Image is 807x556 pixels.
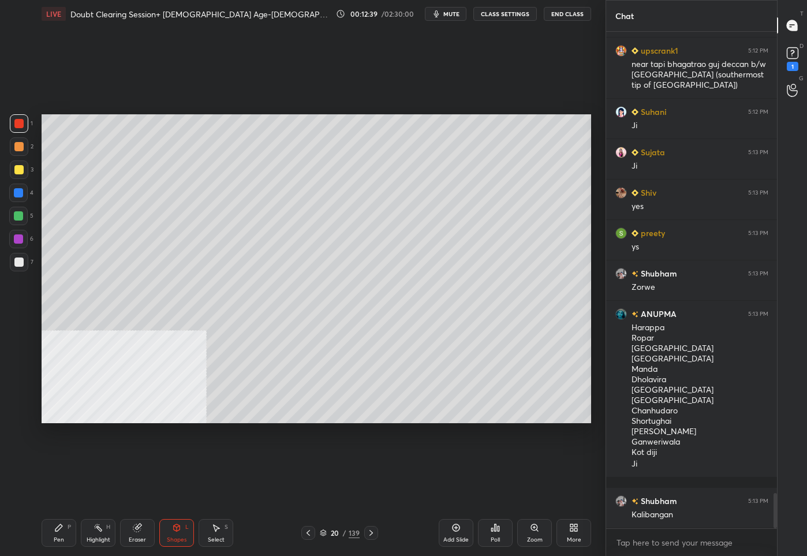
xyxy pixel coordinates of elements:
[748,189,768,196] div: 5:13 PM
[106,524,110,530] div: H
[748,149,768,156] div: 5:13 PM
[9,184,33,202] div: 4
[632,241,768,253] div: ys
[615,308,627,320] img: 5f10e02224f243febadd0b0f76a28fbd.jpg
[632,458,768,470] div: Ji
[9,207,33,225] div: 5
[632,120,768,132] div: Ji
[491,537,500,543] div: Poll
[129,537,146,543] div: Eraser
[632,109,638,115] img: Learner_Badge_beginner_1_8b307cf2a0.svg
[544,7,591,21] button: End Class
[787,62,798,71] div: 1
[632,322,768,458] div: Harappa Ropar [GEOGRAPHIC_DATA] [GEOGRAPHIC_DATA] Manda Dholavira [GEOGRAPHIC_DATA] [GEOGRAPHIC_D...
[632,509,768,521] div: Kalibangan
[748,109,768,115] div: 5:12 PM
[632,149,638,156] img: Learner_Badge_beginner_1_8b307cf2a0.svg
[632,59,768,91] div: near tapi bhagatrao guj deccan b/w [GEOGRAPHIC_DATA] (southermost tip of [GEOGRAPHIC_DATA])
[632,230,638,237] img: Learner_Badge_beginner_1_8b307cf2a0.svg
[799,74,804,83] p: G
[632,271,638,277] img: no-rating-badge.077c3623.svg
[329,529,341,536] div: 20
[54,537,64,543] div: Pen
[10,253,33,271] div: 7
[632,498,638,505] img: no-rating-badge.077c3623.svg
[68,524,71,530] div: P
[615,45,627,57] img: d0203acc07194da8910f458084b0032f.jpg
[349,528,360,538] div: 139
[615,147,627,158] img: 30cb1972157741499bb78be8a455b95e.jpg
[748,498,768,505] div: 5:13 PM
[638,227,665,239] h6: preety
[632,161,768,172] div: Ji
[748,311,768,318] div: 5:13 PM
[615,268,627,279] img: 0e210674511b48059fd5b21200258cab.jpg
[799,42,804,50] p: D
[638,146,665,158] h6: Sujata
[638,186,656,199] h6: Shiv
[473,7,537,21] button: CLASS SETTINGS
[70,9,331,20] h4: Doubt Clearing Session+ [DEMOGRAPHIC_DATA] Age-[DEMOGRAPHIC_DATA]
[632,201,768,212] div: yes
[10,137,33,156] div: 2
[615,187,627,199] img: ecab3c4592dc43be97775927bc3f9d7c.jpg
[748,230,768,237] div: 5:13 PM
[638,106,667,118] h6: Suhani
[800,9,804,18] p: T
[167,537,186,543] div: Shapes
[638,44,678,57] h6: upscrank1
[606,32,778,528] div: grid
[87,537,110,543] div: Highlight
[748,47,768,54] div: 5:12 PM
[567,537,581,543] div: More
[10,114,33,133] div: 1
[443,10,459,18] span: mute
[632,311,638,318] img: no-rating-badge.077c3623.svg
[208,537,225,543] div: Select
[606,1,643,31] p: Chat
[615,495,627,507] img: 0e210674511b48059fd5b21200258cab.jpg
[343,529,346,536] div: /
[638,308,677,320] h6: ANUPMA
[632,47,638,54] img: Learner_Badge_beginner_1_8b307cf2a0.svg
[185,524,189,530] div: L
[225,524,228,530] div: S
[632,282,768,293] div: Zorwe
[615,106,627,118] img: 44646348_25D82039-4926-49B7-8FB4-F5232C205C9D.png
[443,537,469,543] div: Add Slide
[42,7,66,21] div: LIVE
[615,227,627,239] img: 071ae2d80005410bac379f910802500f.21385329_3
[425,7,466,21] button: mute
[9,230,33,248] div: 6
[638,267,677,279] h6: Shubham
[632,189,638,196] img: Learner_Badge_beginner_1_8b307cf2a0.svg
[10,161,33,179] div: 3
[527,537,543,543] div: Zoom
[638,495,677,507] h6: Shubham
[748,270,768,277] div: 5:13 PM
